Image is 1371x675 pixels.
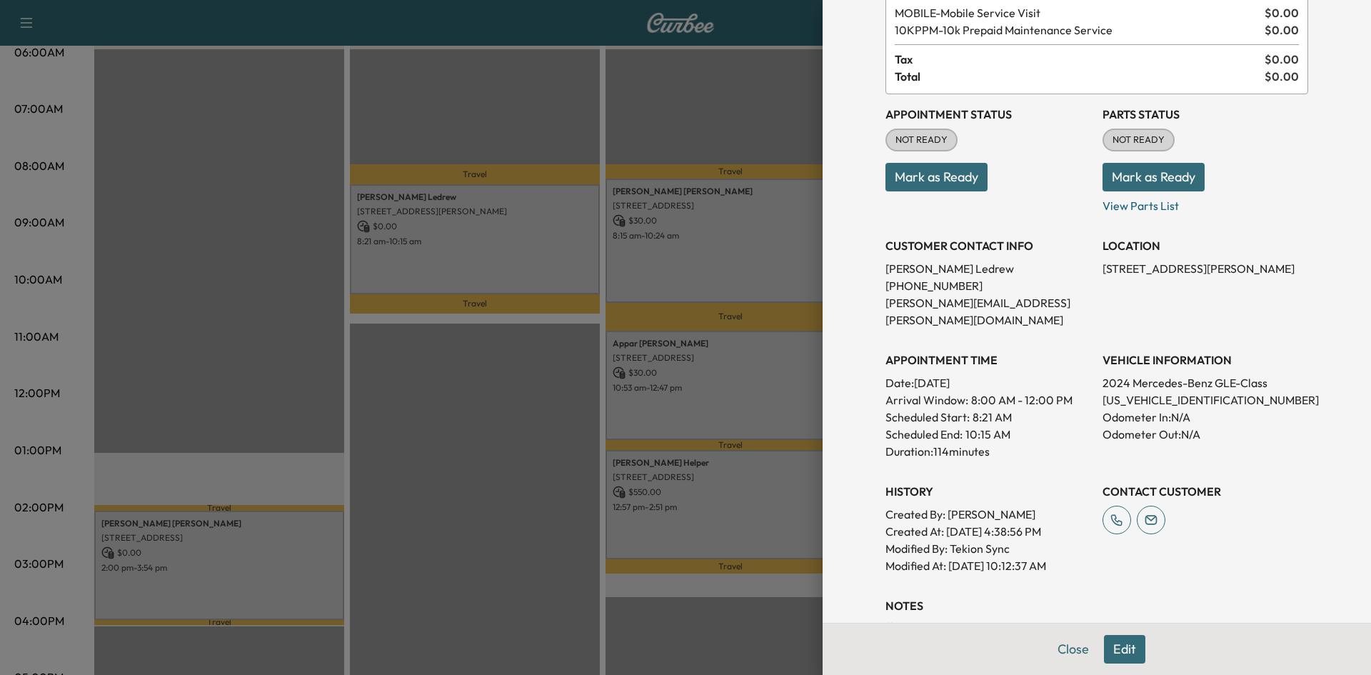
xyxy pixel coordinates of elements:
[885,277,1091,294] p: [PHONE_NUMBER]
[1103,426,1308,443] p: Odometer Out: N/A
[973,409,1012,426] p: 8:21 AM
[1103,483,1308,500] h3: CONTACT CUSTOMER
[885,163,988,191] button: Mark as Ready
[895,21,1259,39] span: 10k Prepaid Maintenance Service
[885,374,1091,391] p: Date: [DATE]
[885,557,1091,574] p: Modified At : [DATE] 10:12:37 AM
[1103,106,1308,123] h3: Parts Status
[1104,635,1145,664] button: Edit
[885,443,1091,460] p: Duration: 114 minutes
[895,68,1265,85] span: Total
[1103,409,1308,426] p: Odometer In: N/A
[1103,260,1308,277] p: [STREET_ADDRESS][PERSON_NAME]
[1103,374,1308,391] p: 2024 Mercedes-Benz GLE-Class
[885,523,1091,540] p: Created At : [DATE] 4:38:56 PM
[895,51,1265,68] span: Tax
[885,426,963,443] p: Scheduled End:
[885,483,1091,500] h3: History
[1265,51,1299,68] span: $ 0.00
[1265,68,1299,85] span: $ 0.00
[885,597,1308,614] h3: NOTES
[885,260,1091,277] p: [PERSON_NAME] Ledrew
[1103,237,1308,254] h3: LOCATION
[885,351,1091,369] h3: APPOINTMENT TIME
[885,294,1091,329] p: [PERSON_NAME][EMAIL_ADDRESS][PERSON_NAME][DOMAIN_NAME]
[971,391,1073,409] span: 8:00 AM - 12:00 PM
[1103,191,1308,214] p: View Parts List
[1103,391,1308,409] p: [US_VEHICLE_IDENTIFICATION_NUMBER]
[1104,133,1173,147] span: NOT READY
[885,391,1091,409] p: Arrival Window:
[1265,21,1299,39] span: $ 0.00
[1265,4,1299,21] span: $ 0.00
[1103,163,1205,191] button: Mark as Ready
[885,620,1308,631] div: No notes
[887,133,956,147] span: NOT READY
[885,237,1091,254] h3: CUSTOMER CONTACT INFO
[965,426,1010,443] p: 10:15 AM
[1103,351,1308,369] h3: VEHICLE INFORMATION
[885,506,1091,523] p: Created By : [PERSON_NAME]
[895,4,1259,21] span: Mobile Service Visit
[885,106,1091,123] h3: Appointment Status
[885,409,970,426] p: Scheduled Start:
[1048,635,1098,664] button: Close
[885,540,1091,557] p: Modified By : Tekion Sync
